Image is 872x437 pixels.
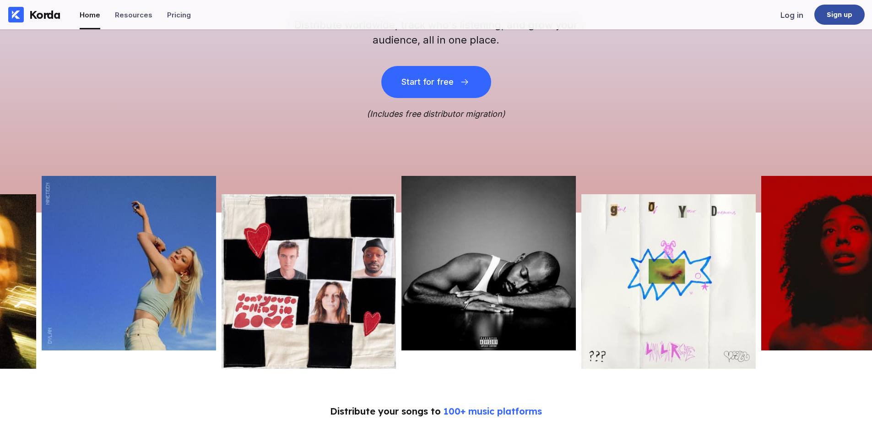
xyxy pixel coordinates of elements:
[290,17,583,48] h2: Distribute worldwide, track who's listening, and grow your audience, all in one place.
[80,11,100,19] div: Home
[115,11,152,19] div: Resources
[367,109,505,119] i: (Includes free distributor migration)
[780,11,803,20] div: Log in
[444,405,542,417] span: 100+ music platforms
[167,11,191,19] div: Pricing
[401,176,576,350] img: Picture of the author
[29,8,60,22] div: Korda
[401,77,454,87] div: Start for free
[381,66,491,98] button: Start for free
[581,194,756,369] img: Picture of the author
[222,194,396,369] img: Picture of the author
[42,176,216,350] img: Picture of the author
[330,405,542,417] div: Distribute your songs to
[827,10,853,19] div: Sign up
[814,5,865,25] a: Sign up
